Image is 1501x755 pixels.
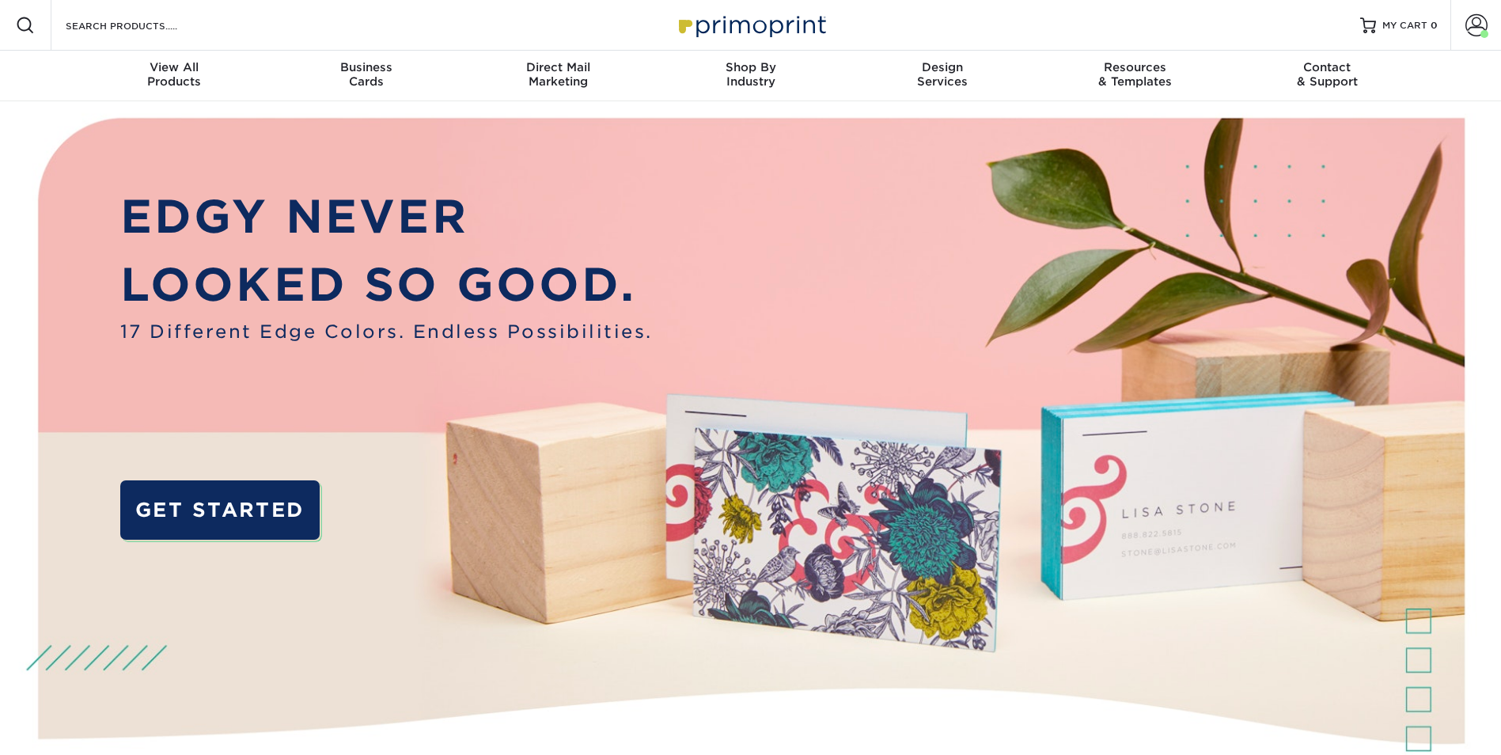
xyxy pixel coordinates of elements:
[1039,60,1231,74] span: Resources
[78,60,271,89] div: Products
[120,318,653,345] span: 17 Different Edge Colors. Endless Possibilities.
[462,51,654,101] a: Direct MailMarketing
[654,60,847,89] div: Industry
[654,51,847,101] a: Shop ByIndustry
[1039,60,1231,89] div: & Templates
[672,8,830,42] img: Primoprint
[1431,20,1438,31] span: 0
[462,60,654,89] div: Marketing
[462,60,654,74] span: Direct Mail
[847,60,1039,74] span: Design
[1382,19,1427,32] span: MY CART
[78,60,271,74] span: View All
[654,60,847,74] span: Shop By
[1231,51,1423,101] a: Contact& Support
[270,60,462,89] div: Cards
[120,183,653,250] p: EDGY NEVER
[847,60,1039,89] div: Services
[270,60,462,74] span: Business
[64,16,218,35] input: SEARCH PRODUCTS.....
[78,51,271,101] a: View AllProducts
[847,51,1039,101] a: DesignServices
[1039,51,1231,101] a: Resources& Templates
[1231,60,1423,89] div: & Support
[120,480,320,540] a: GET STARTED
[120,251,653,318] p: LOOKED SO GOOD.
[1231,60,1423,74] span: Contact
[270,51,462,101] a: BusinessCards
